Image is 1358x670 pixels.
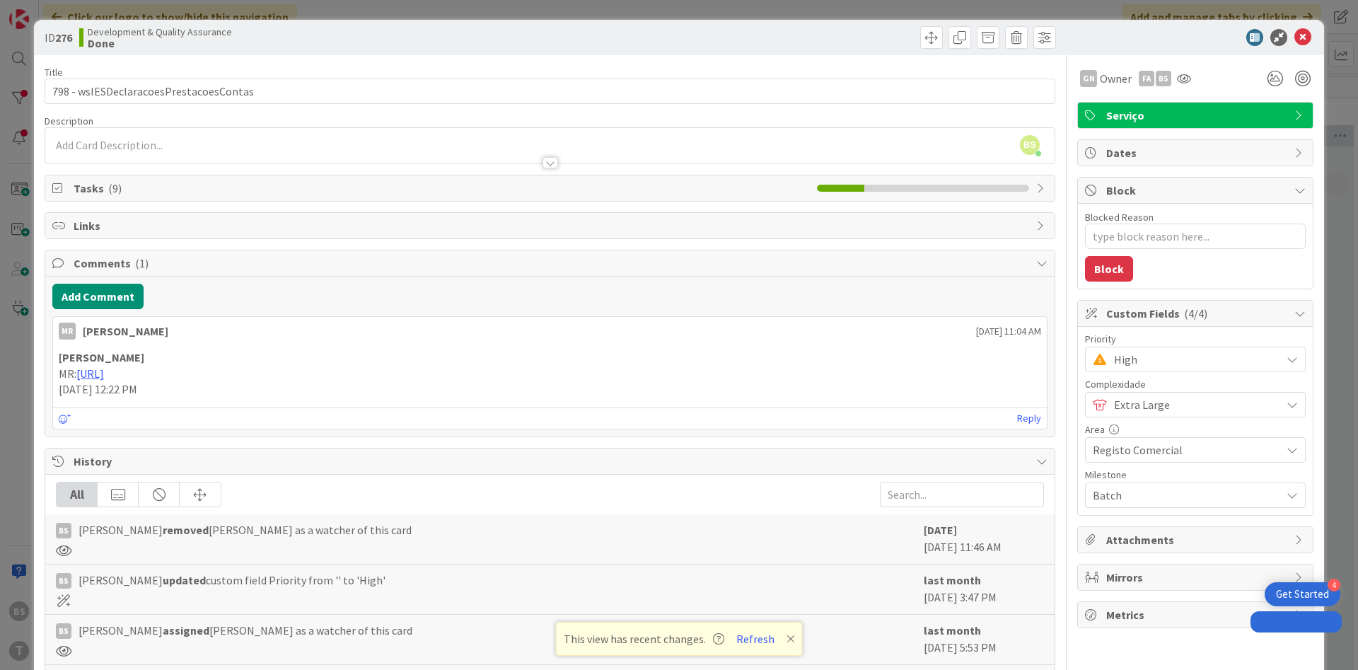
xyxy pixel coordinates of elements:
[1100,70,1132,87] span: Owner
[108,181,122,195] span: ( 9 )
[1184,306,1207,320] span: ( 4/4 )
[56,523,71,538] div: BS
[135,256,149,270] span: ( 1 )
[163,573,206,587] b: updated
[1265,582,1340,606] div: Open Get Started checklist, remaining modules: 4
[1106,606,1287,623] span: Metrics
[976,324,1041,339] span: [DATE] 11:04 AM
[1106,531,1287,548] span: Attachments
[1017,410,1041,427] a: Reply
[59,350,144,364] strong: [PERSON_NAME]
[1020,135,1040,155] span: BS
[74,453,1029,470] span: History
[74,180,810,197] span: Tasks
[45,29,72,46] span: ID
[924,572,1044,607] div: [DATE] 3:47 PM
[56,623,71,639] div: BS
[1106,569,1287,586] span: Mirrors
[1106,305,1287,322] span: Custom Fields
[79,521,412,538] span: [PERSON_NAME] [PERSON_NAME] as a watcher of this card
[1085,334,1306,344] div: Priority
[45,79,1055,104] input: type card name here...
[924,573,981,587] b: last month
[1093,485,1274,505] span: Batch
[564,630,724,647] span: This view has recent changes.
[1093,440,1274,460] span: Registo Comercial
[731,630,779,648] button: Refresh
[59,323,76,340] div: MR
[74,255,1029,272] span: Comments
[1106,144,1287,161] span: Dates
[1328,579,1340,591] div: 4
[79,572,385,589] span: [PERSON_NAME] custom field Priority from '' to 'High'
[1085,256,1133,282] button: Block
[1114,350,1274,369] span: High
[1085,470,1306,480] div: Milestone
[1276,587,1329,601] div: Get Started
[79,622,412,639] span: [PERSON_NAME] [PERSON_NAME] as a watcher of this card
[57,483,98,507] div: All
[1156,71,1171,86] div: BS
[1114,395,1274,415] span: Extra Large
[1085,379,1306,389] div: Complexidade
[59,382,137,396] span: [DATE] 12:22 PM
[76,366,104,381] a: [URL]
[163,623,209,637] b: assigned
[1085,211,1154,224] label: Blocked Reason
[88,26,232,37] span: Development & Quality Assurance
[924,623,981,637] b: last month
[52,284,144,309] button: Add Comment
[45,115,93,127] span: Description
[83,323,168,340] div: [PERSON_NAME]
[1106,182,1287,199] span: Block
[1139,71,1154,86] div: FA
[59,366,76,381] span: MR:
[45,66,63,79] label: Title
[880,482,1044,507] input: Search...
[163,523,209,537] b: removed
[1085,424,1306,434] div: Area
[55,30,72,45] b: 276
[1080,70,1097,87] div: GN
[924,622,1044,657] div: [DATE] 5:53 PM
[56,573,71,589] div: BS
[924,521,1044,557] div: [DATE] 11:46 AM
[74,217,1029,234] span: Links
[88,37,232,49] b: Done
[924,523,957,537] b: [DATE]
[1106,107,1287,124] span: Serviço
